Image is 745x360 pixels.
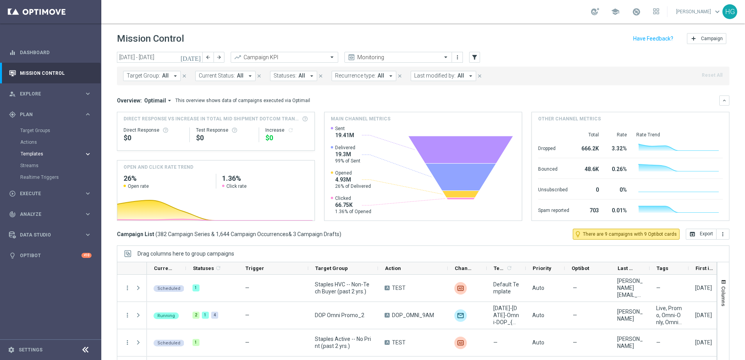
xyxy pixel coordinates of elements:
[20,160,101,171] div: Streams
[9,70,92,76] button: Mission Control
[532,312,544,318] span: Auto
[477,73,482,79] i: close
[20,136,101,148] div: Actions
[157,341,180,346] span: Scheduled
[339,231,341,238] span: )
[574,231,581,238] i: lightbulb_outline
[205,55,211,60] i: arrow_back
[21,152,76,156] span: Templates
[124,312,131,319] i: more_vert
[617,308,643,322] div: Rebecca Gagnon
[214,52,224,63] button: arrow_forward
[9,49,92,56] div: equalizer Dashboard
[202,312,209,319] div: 1
[124,164,193,171] h4: OPEN AND CLICK RATE TREND
[455,265,473,271] span: Channel
[608,203,627,216] div: 0.01%
[579,162,599,175] div: 48.6K
[247,72,254,79] i: arrow_drop_down
[20,174,81,180] a: Realtime Triggers
[21,152,84,156] div: Templates
[608,162,627,175] div: 0.26%
[335,132,354,139] span: 19.41M
[538,115,601,122] h4: Other channel metrics
[335,170,371,176] span: Opened
[124,284,131,291] i: more_vert
[154,284,184,292] colored-tag: Scheduled
[157,286,180,291] span: Scheduled
[533,265,551,271] span: Priority
[196,127,252,133] div: Test Response
[573,229,680,240] button: lightbulb_outline There are 9 campaigns with 9 Optibot cards
[505,264,512,272] span: Calculate column
[20,127,81,134] a: Target Groups
[245,339,249,346] span: —
[573,312,577,319] span: —
[689,231,696,237] i: open_in_browser
[196,133,252,143] div: $0
[9,211,84,218] div: Analyze
[199,72,235,79] span: Current Status:
[9,231,84,238] div: Data Studio
[454,282,467,295] img: Liveramp
[124,133,183,143] div: $0
[9,252,16,259] i: lightbulb
[335,72,376,79] span: Recurrence type:
[124,115,300,122] span: Direct Response VS Increase In Total Mid Shipment Dotcom Transaction Amount
[579,141,599,154] div: 666.2K
[117,275,147,302] div: Press SPACE to select this row.
[154,265,173,271] span: Current Status
[117,52,203,63] input: Select date range
[335,195,371,201] span: Clicked
[274,72,297,79] span: Statuses:
[457,72,464,79] span: All
[214,264,221,272] span: Calculate column
[608,132,627,138] div: Rate
[335,176,371,183] span: 4.93M
[469,52,480,63] button: filter_alt
[335,201,371,208] span: 66.75K
[20,162,81,169] a: Streams
[583,231,677,238] span: There are 9 campaigns with 9 Optibot cards
[397,73,403,79] i: close
[9,111,92,118] button: gps_fixed Plan keyboard_arrow_right
[695,284,712,291] div: 23 Sep 2025, Tuesday
[154,312,179,319] colored-tag: Running
[20,151,92,157] div: Templates keyboard_arrow_right
[618,265,636,271] span: Last Modified By
[9,90,84,97] div: Explore
[411,71,476,81] button: Last modified by: All arrow_drop_down
[288,231,292,237] span: &
[656,284,660,291] span: —
[179,52,203,64] button: [DATE]
[385,265,401,271] span: Action
[157,231,288,238] span: 382 Campaign Series & 1,644 Campaign Occurrences
[117,33,184,44] h1: Mission Control
[20,171,101,183] div: Realtime Triggers
[265,127,308,133] div: Increase
[532,285,544,291] span: Auto
[20,245,81,266] a: Optibot
[454,337,467,349] img: Liveramp
[720,286,727,306] span: Columns
[193,265,214,271] span: Statuses
[392,312,434,319] span: DOP_OMNI_9AM
[344,52,452,63] ng-select: Monitoring
[9,211,16,218] i: track_changes
[719,95,729,106] button: keyboard_arrow_down
[20,191,84,196] span: Execute
[454,309,467,322] img: Optimail
[215,265,221,271] i: refresh
[20,42,92,63] a: Dashboard
[117,329,147,356] div: Press SPACE to select this row.
[538,203,569,216] div: Spam reported
[471,54,478,61] i: filter_alt
[9,42,92,63] div: Dashboard
[332,71,396,81] button: Recurrence type: All arrow_drop_down
[695,312,712,319] div: 22 Sep 2025, Monday
[348,53,355,61] i: preview
[84,190,92,197] i: keyboard_arrow_right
